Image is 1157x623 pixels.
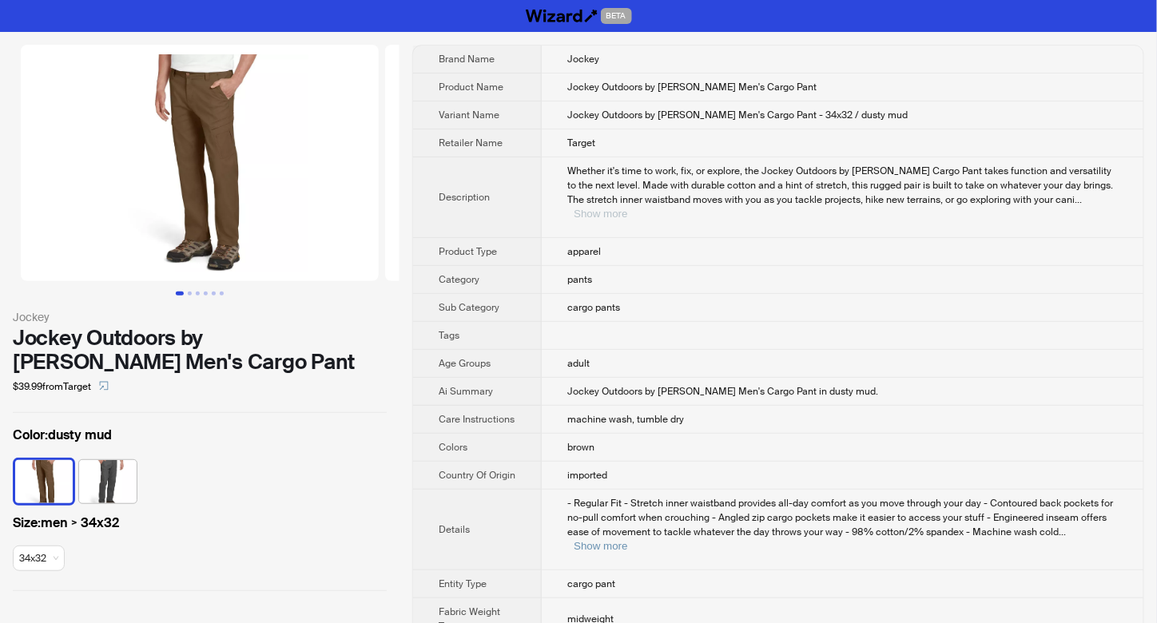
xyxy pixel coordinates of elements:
span: Colors [439,441,467,454]
div: $39.99 from Target [13,374,387,399]
span: cargo pant [567,577,615,590]
span: Country Of Origin [439,469,515,482]
span: adult [567,357,590,370]
span: Size : [13,514,41,531]
label: available [79,458,137,502]
span: Variant Name [439,109,499,121]
span: Entity Type [439,577,487,590]
span: Sub Category [439,301,499,314]
span: select [99,381,109,391]
span: Jockey Outdoors by [PERSON_NAME] Men's Cargo Pant - 34x32 / dusty mud [567,109,908,121]
span: Jockey Outdoors by [PERSON_NAME] Men's Cargo Pant in dusty mud. [567,385,878,398]
img: dusty mud [15,460,73,503]
div: - Regular Fit - Stretch inner waistband provides all-day comfort as you move through your day - C... [567,496,1118,554]
button: Go to slide 6 [220,292,224,296]
span: Whether it's time to work, fix, or explore, the Jockey Outdoors by [PERSON_NAME] Cargo Pant takes... [567,165,1113,206]
span: Age Groups [439,357,491,370]
span: Target [567,137,595,149]
span: - Regular Fit - Stretch inner waistband provides all-day comfort as you move through your day - C... [567,497,1113,538]
span: Category [439,273,479,286]
button: Go to slide 2 [188,292,192,296]
button: Expand [574,540,627,552]
button: Go to slide 1 [176,292,184,296]
span: BETA [601,8,632,24]
button: Go to slide 4 [204,292,208,296]
span: Tags [439,329,459,342]
span: imported [567,469,607,482]
span: apparel [567,245,601,258]
span: Color : [13,427,48,443]
label: dusty mud [13,426,387,445]
img: Jockey Outdoors by Luke Bryan Men's Cargo Pant Jockey Outdoors by Luke Bryan Men's Cargo Pant - 3... [21,45,379,281]
button: Go to slide 5 [212,292,216,296]
span: Product Type [439,245,497,258]
span: Product Name [439,81,503,93]
div: Whether it's time to work, fix, or explore, the Jockey Outdoors by Luke Bryan Cargo Pant takes fu... [567,164,1118,221]
span: Retailer Name [439,137,503,149]
img: magma grey [79,460,137,503]
div: Jockey Outdoors by [PERSON_NAME] Men's Cargo Pant [13,326,387,374]
span: pants [567,273,592,286]
label: men > 34x32 [13,514,387,533]
span: Brand Name [439,53,495,65]
span: machine wash, tumble dry [567,413,684,426]
span: Details [439,523,470,536]
span: Jockey Outdoors by [PERSON_NAME] Men's Cargo Pant [567,81,817,93]
span: ... [1075,193,1082,206]
label: available [15,458,73,502]
span: available [19,546,58,570]
span: cargo pants [567,301,620,314]
span: brown [567,441,594,454]
span: Jockey [567,53,599,65]
img: Jockey Outdoors by Luke Bryan Men's Cargo Pant Jockey Outdoors by Luke Bryan Men's Cargo Pant - 3... [385,45,743,281]
span: ... [1059,526,1066,538]
span: Care Instructions [439,413,515,426]
button: Go to slide 3 [196,292,200,296]
span: Description [439,191,490,204]
button: Expand [574,208,627,220]
span: Ai Summary [439,385,493,398]
div: Jockey [13,308,387,326]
